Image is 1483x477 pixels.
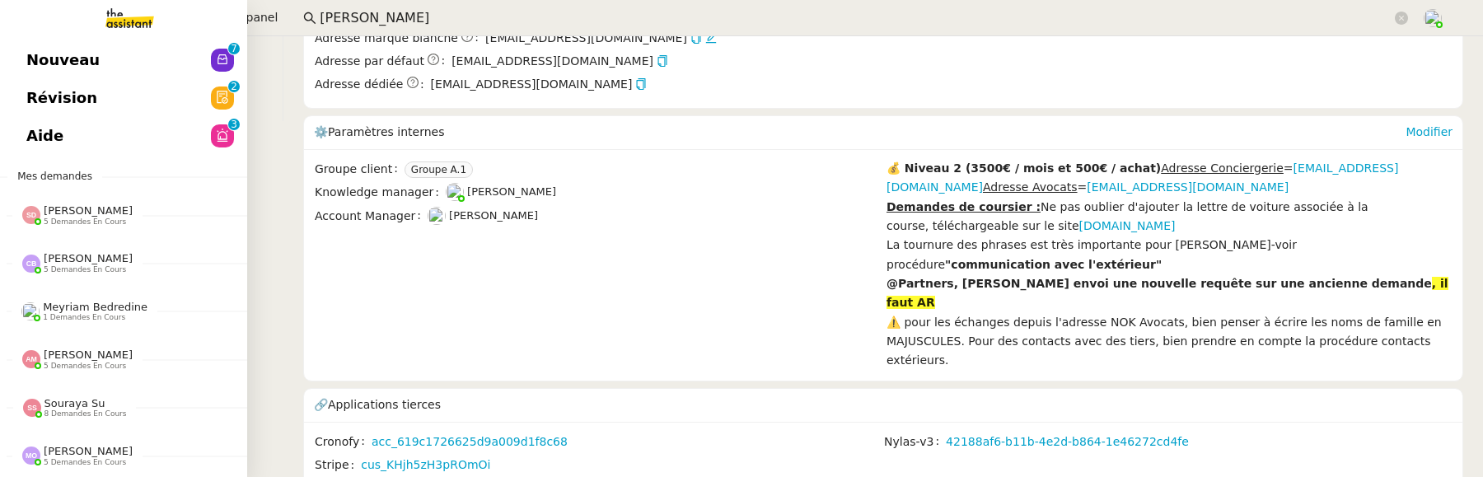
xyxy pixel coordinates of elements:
span: [PERSON_NAME] [44,445,133,457]
a: [EMAIL_ADDRESS][DOMAIN_NAME] [1087,180,1289,194]
span: 5 demandes en cours [44,458,126,467]
span: 5 demandes en cours [44,217,126,227]
span: Adresse par défaut [315,52,424,71]
p: 3 [231,119,237,133]
span: Nouveau [26,48,100,72]
span: Révision [26,86,97,110]
img: svg [22,447,40,465]
input: Rechercher [320,7,1392,30]
span: Meyriam Bedredine [43,301,147,313]
p: 7 [231,43,237,58]
div: Ne pas oublier d'ajouter la lettre de voiture associée à la course, téléchargeable sur le site [887,198,1453,236]
span: 5 demandes en cours [44,362,126,371]
div: La tournure des phrases est très importante pour [PERSON_NAME]-voir procédure [887,236,1453,274]
span: Aide [26,124,63,148]
span: [EMAIL_ADDRESS][DOMAIN_NAME] [485,29,687,48]
span: 8 demandes en cours [44,409,127,419]
span: Groupe client [315,160,405,179]
strong: "communication avec l'extérieur" [945,258,1162,271]
a: [DOMAIN_NAME] [1079,219,1176,232]
nz-tag: Groupe A.1 [405,161,473,178]
div: ⚙️ [314,116,1406,149]
img: svg [22,350,40,368]
span: [PERSON_NAME] [449,209,538,222]
nz-badge-sup: 2 [228,81,240,92]
a: cus_KHjh5zH3pROmOi [361,456,490,475]
span: Knowledge manager [315,183,446,202]
span: [EMAIL_ADDRESS][DOMAIN_NAME] [431,75,648,94]
img: users%2FoFdbodQ3TgNoWt9kP3GXAs5oaCq1%2Favatar%2Fprofile-pic.png [446,183,464,201]
img: users%2FaellJyylmXSg4jqeVbanehhyYJm1%2Favatar%2Fprofile-pic%20(4).png [21,302,40,320]
span: 1 demandes en cours [43,313,125,322]
a: 42188af6-b11b-4e2d-b864-1e46272cd4fe [946,433,1189,451]
span: 5 demandes en cours [44,265,126,274]
img: users%2FNTfmycKsCFdqp6LX6USf2FmuPJo2%2Favatar%2F16D86256-2126-4AE5-895D-3A0011377F92_1_102_o-remo... [428,207,446,225]
strong: 💰 Niveau 2 (3500€ / mois et 500€ / achat) [887,161,1161,175]
span: Applications tierces [328,398,441,411]
span: Cronofy [315,433,372,451]
span: Souraya Su [44,397,105,409]
span: Stripe [315,456,361,475]
nz-badge-sup: 3 [228,119,240,130]
p: 2 [231,81,237,96]
span: [PERSON_NAME] [44,348,133,361]
a: acc_619c1726625d9a009d1f8c68 [372,433,568,451]
span: Nylas-v3 [884,433,946,451]
u: Adresse Conciergerie [1161,161,1284,175]
span: Account Manager [315,207,428,226]
span: [PERSON_NAME] [467,185,556,198]
img: svg [22,206,40,224]
u: Demandes de coursier : [887,200,1041,213]
img: svg [22,255,40,273]
div: 🔗 [314,389,1453,422]
nz-badge-sup: 7 [228,43,240,54]
span: [PERSON_NAME] [44,252,133,264]
div: ⚠️ pour les échanges depuis l'adresse NOK Avocats, bien penser à écrire les noms de famille en MA... [887,313,1453,371]
span: Adresse marque blanche [315,29,458,48]
div: = = [887,159,1453,198]
img: svg [23,399,41,417]
u: Adresse Avocats [983,180,1078,194]
span: [EMAIL_ADDRESS][DOMAIN_NAME] [451,52,668,71]
strong: @Partners, [PERSON_NAME] envoi une nouvelle requête sur une ancienne demande [887,277,1432,290]
span: Adresse dédiée [315,75,403,94]
a: Modifier [1406,125,1453,138]
span: Paramètres internes [328,125,444,138]
img: users%2FoFdbodQ3TgNoWt9kP3GXAs5oaCq1%2Favatar%2Fprofile-pic.png [1424,9,1442,27]
span: Mes demandes [7,168,102,185]
span: [PERSON_NAME] [44,204,133,217]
